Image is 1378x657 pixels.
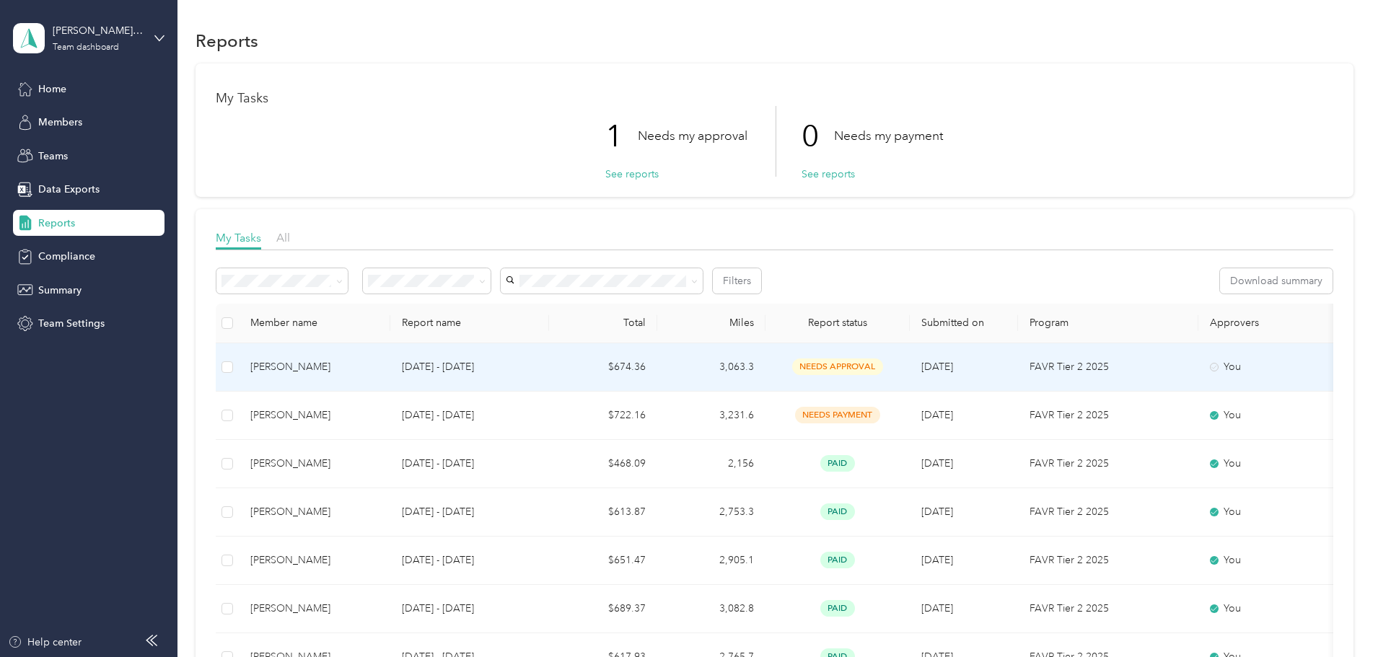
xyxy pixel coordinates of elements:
span: [DATE] [921,457,953,469]
span: needs payment [795,407,880,423]
td: $651.47 [549,537,657,585]
td: 3,082.8 [657,585,765,633]
p: [DATE] - [DATE] [402,601,537,617]
p: FAVR Tier 2 2025 [1030,552,1187,568]
p: [DATE] - [DATE] [402,407,537,423]
th: Report name [390,304,549,343]
p: Needs my payment [834,127,943,145]
td: $722.16 [549,392,657,440]
span: Data Exports [38,182,100,197]
div: Member name [250,317,379,329]
td: $674.36 [549,343,657,392]
button: Download summary [1220,268,1333,294]
span: Report status [777,317,898,329]
td: FAVR Tier 2 2025 [1018,440,1198,488]
button: See reports [802,167,855,182]
p: FAVR Tier 2 2025 [1030,504,1187,520]
div: [PERSON_NAME] [250,601,379,617]
span: [DATE] [921,554,953,566]
div: Miles [669,317,754,329]
th: Approvers [1198,304,1343,343]
p: [DATE] - [DATE] [402,456,537,472]
div: [PERSON_NAME] [250,407,379,423]
td: 2,753.3 [657,488,765,537]
th: Program [1018,304,1198,343]
td: $613.87 [549,488,657,537]
td: 2,156 [657,440,765,488]
span: Summary [38,283,82,298]
span: paid [820,600,855,617]
div: Total [561,317,646,329]
span: My Tasks [216,231,261,244]
div: You [1210,504,1331,520]
iframe: Everlance-gr Chat Button Frame [1297,576,1378,657]
span: Teams [38,149,68,164]
td: $468.09 [549,440,657,488]
span: [DATE] [921,361,953,373]
p: [DATE] - [DATE] [402,552,537,568]
td: 3,063.3 [657,343,765,392]
span: [DATE] [921,506,953,518]
button: Help center [8,635,82,650]
p: FAVR Tier 2 2025 [1030,407,1187,423]
div: [PERSON_NAME] [250,552,379,568]
h1: Reports [196,33,258,48]
span: Home [38,81,66,97]
span: Reports [38,216,75,231]
td: FAVR Tier 2 2025 [1018,537,1198,585]
p: FAVR Tier 2 2025 [1030,359,1187,375]
div: [PERSON_NAME] Team [53,23,143,38]
span: paid [820,503,855,520]
span: paid [820,552,855,568]
td: FAVR Tier 2 2025 [1018,343,1198,392]
td: 2,905.1 [657,537,765,585]
button: Filters [713,268,761,294]
div: [PERSON_NAME] [250,504,379,520]
span: paid [820,455,855,472]
td: FAVR Tier 2 2025 [1018,488,1198,537]
p: FAVR Tier 2 2025 [1030,601,1187,617]
span: Members [38,115,82,130]
div: You [1210,456,1331,472]
p: FAVR Tier 2 2025 [1030,456,1187,472]
h1: My Tasks [216,91,1333,106]
div: You [1210,601,1331,617]
span: Team Settings [38,316,105,331]
p: Needs my approval [638,127,747,145]
td: $689.37 [549,585,657,633]
div: You [1210,359,1331,375]
div: [PERSON_NAME] [250,456,379,472]
div: Team dashboard [53,43,119,52]
span: [DATE] [921,409,953,421]
p: 1 [605,106,638,167]
span: Compliance [38,249,95,264]
div: [PERSON_NAME] [250,359,379,375]
p: [DATE] - [DATE] [402,504,537,520]
th: Member name [239,304,390,343]
div: You [1210,407,1331,423]
th: Submitted on [910,304,1018,343]
td: FAVR Tier 2 2025 [1018,392,1198,440]
td: 3,231.6 [657,392,765,440]
span: All [276,231,290,244]
span: [DATE] [921,602,953,614]
p: [DATE] - [DATE] [402,359,537,375]
div: You [1210,552,1331,568]
button: See reports [605,167,659,182]
span: needs approval [792,358,883,375]
p: 0 [802,106,834,167]
td: FAVR Tier 2 2025 [1018,585,1198,633]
